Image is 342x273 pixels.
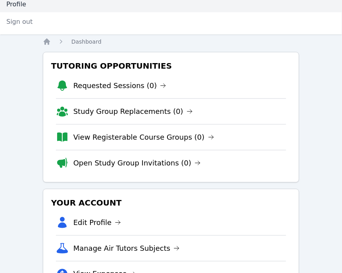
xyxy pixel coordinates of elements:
a: View Registerable Course Groups (0) [73,132,214,143]
a: Manage Air Tutors Subjects [73,243,180,254]
a: Dashboard [71,38,102,46]
a: Requested Sessions (0) [73,80,167,91]
a: Study Group Replacements (0) [73,106,193,117]
h3: Your Account [50,196,293,210]
nav: Breadcrumb [43,38,300,46]
span: Dashboard [71,38,102,45]
h3: Tutoring Opportunities [50,59,293,73]
a: Open Study Group Invitations (0) [73,158,201,169]
a: Edit Profile [73,217,121,228]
